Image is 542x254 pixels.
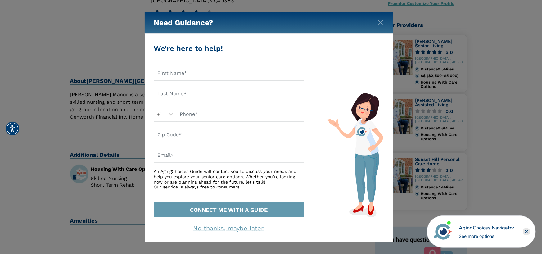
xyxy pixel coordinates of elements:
[154,169,304,190] div: An AgingChoices Guide will contact you to discuss your needs and help you explore your senior car...
[6,122,19,135] div: Accessibility Menu
[459,233,514,239] div: See more options
[154,202,304,217] button: CONNECT ME WITH A GUIDE
[154,87,304,101] input: Last Name*
[432,221,454,242] img: avatar
[377,20,384,26] img: modal-close.svg
[327,93,383,217] img: match-guide-form.svg
[154,12,214,34] h5: Need Guidance?
[523,228,530,235] div: Close
[377,18,384,25] button: Close
[154,148,304,163] input: Email*
[154,128,304,142] input: Zip Code*
[154,43,304,54] div: We're here to help!
[154,66,304,81] input: First Name*
[193,225,264,232] a: No thanks, maybe later.
[176,107,304,122] input: Phone*
[459,224,514,232] div: AgingChoices Navigator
